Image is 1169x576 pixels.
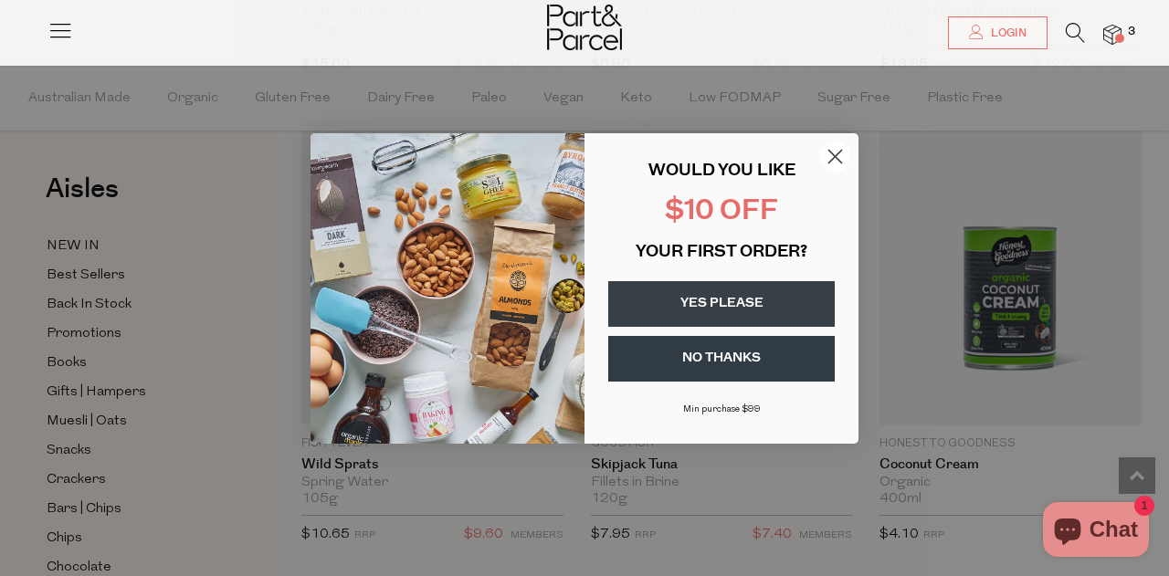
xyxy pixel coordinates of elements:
span: WOULD YOU LIKE [648,163,795,180]
span: YOUR FIRST ORDER? [636,245,807,261]
inbox-online-store-chat: Shopify online store chat [1037,502,1154,561]
a: 3 [1103,25,1122,44]
span: Min purchase $99 [683,404,761,414]
button: NO THANKS [608,336,835,382]
img: 43fba0fb-7538-40bc-babb-ffb1a4d097bc.jpeg [311,133,584,444]
a: Login [948,16,1048,49]
button: YES PLEASE [608,281,835,327]
button: Close dialog [819,141,851,173]
span: 3 [1123,24,1140,40]
span: $10 OFF [665,198,778,226]
span: Login [986,26,1027,41]
img: Part&Parcel [547,5,622,50]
